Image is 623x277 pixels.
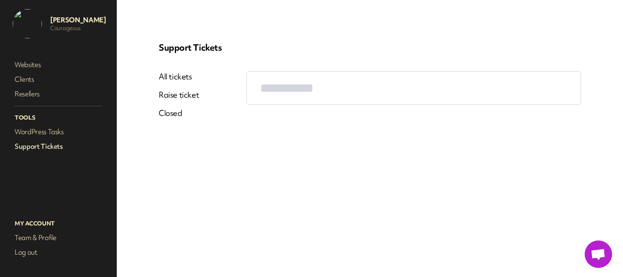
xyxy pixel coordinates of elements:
p: Support Tickets [159,42,581,53]
a: Support Tickets [13,140,104,153]
a: Closed [159,108,199,119]
a: Clients [13,73,104,86]
p: Courageous [50,25,106,32]
a: WordPress Tasks [13,125,104,138]
a: Team & Profile [13,231,104,244]
a: Websites [13,58,104,71]
p: My Account [13,218,104,230]
a: All tickets [159,71,199,82]
a: Open chat [585,240,612,268]
a: Raise ticket [159,89,199,100]
p: [PERSON_NAME] [50,16,106,25]
a: Resellers [13,88,104,100]
p: Tools [13,112,104,124]
a: Log out [13,246,104,259]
